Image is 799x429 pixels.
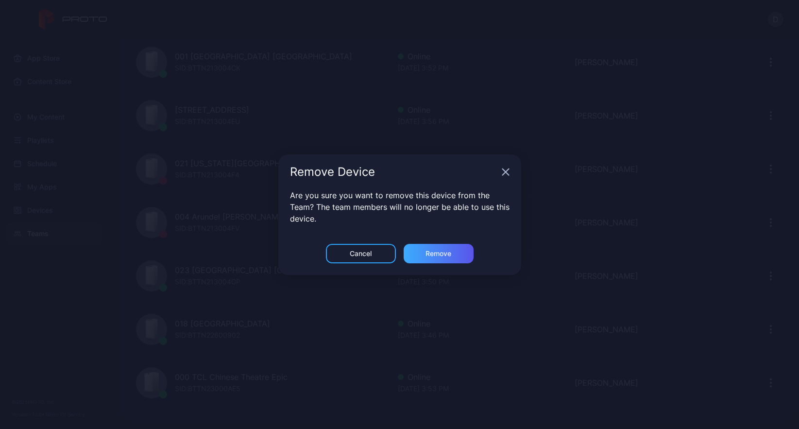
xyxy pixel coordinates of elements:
div: Cancel [350,250,372,257]
div: Remove [425,250,451,257]
div: Remove Device [290,166,498,178]
button: Remove [404,244,474,263]
button: Cancel [326,244,396,263]
p: Are you sure you want to remove this device from the Team? The team members will no longer be abl... [290,189,510,224]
